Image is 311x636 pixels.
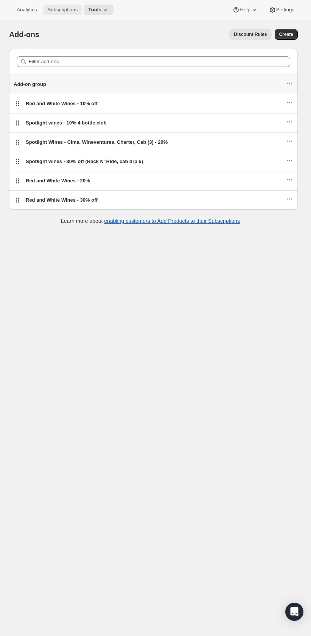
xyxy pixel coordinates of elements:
button: Actions for Red and White Wines - 10% off [284,97,295,108]
button: Actions for Spotlight wines - 10% 4 bottle club [284,117,295,127]
span: Settings [276,7,294,13]
span: Spotlight wines - 30% off (Rack N' Ride, cab drp 6) [26,159,143,164]
button: Actions for Spotlight wines - 30% off (Rack N' Ride, cab drp 6) [284,155,295,166]
div: Open Intercom Messenger [285,603,303,621]
span: Red and White Wines - 20% [26,178,90,183]
span: Spotlight Wines - Cima, Wineventures, Charter, Cab (3) - 20% [26,139,168,145]
button: Create [275,29,298,40]
span: Spotlight wines - 10% 4 bottle club [26,120,107,126]
p: Add-on group [14,81,286,88]
span: Red and White Wines - 30% off [26,197,98,203]
button: Actions for Spotlight Wines - Cima, Wineventures, Charter, Cab (3) - 20% [284,136,295,146]
input: Filter add-ons [29,56,290,67]
button: Actions for list header [284,78,295,89]
button: Discount Rules [229,29,271,40]
span: Red and White Wines - 10% off [26,101,98,106]
span: Subscriptions [47,7,78,13]
button: Actions for Red and White Wines - 30% off [284,194,295,204]
p: Learn more about [61,217,240,225]
button: Settings [264,5,299,15]
span: Discount Rules [234,31,267,37]
span: Help [240,7,250,13]
span: Create [279,31,293,37]
button: Subscriptions [43,5,82,15]
button: Help [228,5,262,15]
span: Add-ons [9,30,39,39]
span: Tools [88,7,101,13]
span: Analytics [17,7,37,13]
button: Tools [84,5,114,15]
a: enabling customers to Add Products to their Subscriptions [104,218,240,224]
button: Analytics [12,5,41,15]
button: Actions for Red and White Wines - 20% [284,174,295,185]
